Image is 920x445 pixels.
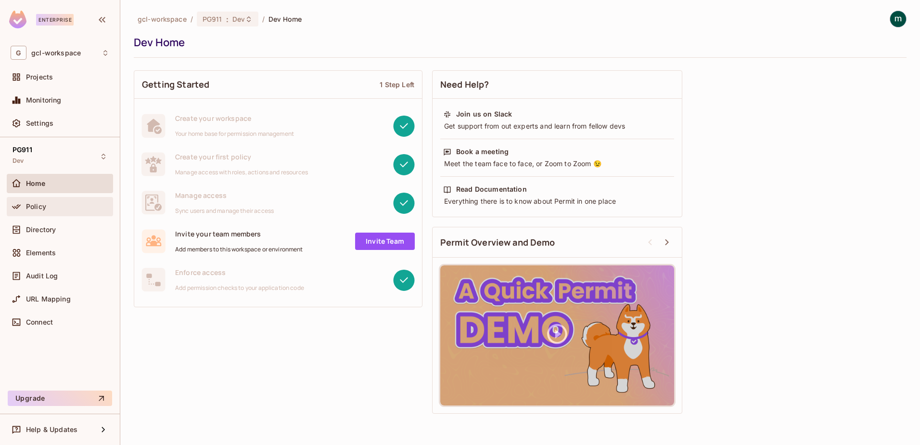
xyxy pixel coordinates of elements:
div: Read Documentation [456,184,527,194]
span: Create your workspace [175,114,294,123]
div: Enterprise [36,14,74,26]
span: Monitoring [26,96,62,104]
span: Home [26,180,46,187]
span: Invite your team members [175,229,303,238]
span: Settings [26,119,53,127]
span: the active workspace [138,14,187,24]
span: Create your first policy [175,152,308,161]
span: Enforce access [175,268,304,277]
div: 1 Step Left [380,80,414,89]
span: Getting Started [142,79,209,91]
span: URL Mapping [26,295,71,303]
span: Directory [26,226,56,234]
a: Invite Team [355,233,415,250]
span: Projects [26,73,53,81]
div: Get support from out experts and learn from fellow devs [443,121,671,131]
img: SReyMgAAAABJRU5ErkJggg== [9,11,26,28]
span: Dev [232,14,245,24]
span: Dev Home [268,14,302,24]
span: Add members to this workspace or environment [175,246,303,253]
span: Need Help? [440,79,489,91]
div: Book a meeting [456,147,509,157]
span: G [11,46,26,60]
span: Audit Log [26,272,58,280]
span: Dev [13,157,24,165]
span: Workspace: gcl-workspace [31,49,81,57]
span: Help & Updates [26,426,77,433]
span: PG911 [13,146,32,154]
img: mathieu h [890,11,906,27]
div: Join us on Slack [456,109,512,119]
div: Meet the team face to face, or Zoom to Zoom 😉 [443,159,671,169]
span: Sync users and manage their access [175,207,274,215]
div: Dev Home [134,35,902,50]
button: Upgrade [8,391,112,406]
span: Policy [26,203,46,210]
span: Connect [26,318,53,326]
span: Elements [26,249,56,257]
span: PG911 [203,14,222,24]
div: Everything there is to know about Permit in one place [443,196,671,206]
span: Manage access [175,191,274,200]
span: Manage access with roles, actions and resources [175,169,308,176]
span: : [226,15,229,23]
span: Permit Overview and Demo [440,236,555,249]
span: Your home base for permission management [175,130,294,138]
li: / [191,14,193,24]
span: Add permission checks to your application code [175,284,304,292]
li: / [262,14,265,24]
